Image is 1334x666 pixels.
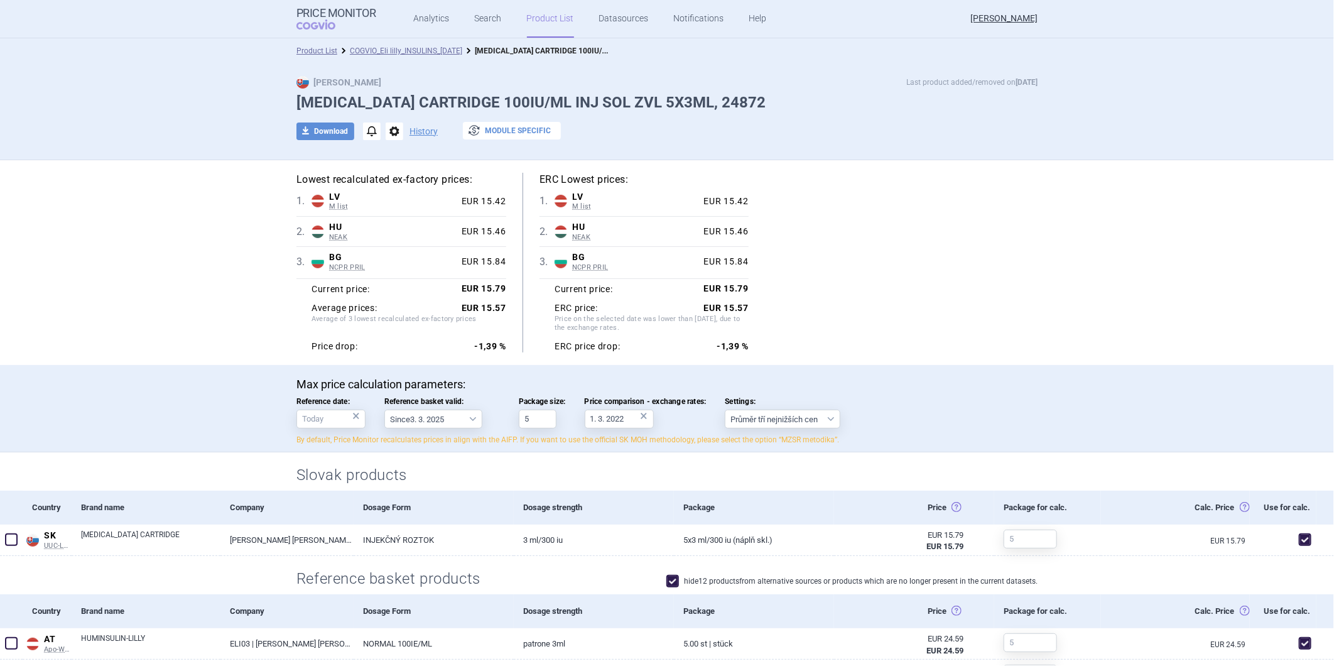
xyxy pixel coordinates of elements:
[312,315,506,335] span: Average of 3 lowest recalculated ex-factory prices
[572,252,699,263] span: BG
[296,76,309,89] img: SK
[585,397,707,406] span: Price comparison - exchange rates:
[296,123,354,140] button: Download
[699,196,749,207] div: EUR 15.42
[81,529,220,552] a: [MEDICAL_DATA] CARTRIDGE
[23,594,72,628] div: Country
[44,634,72,645] span: AT
[312,226,324,238] img: Hungary
[23,631,72,653] a: ATATApo-Warenv.I
[296,465,1038,486] h2: Slovak products
[296,397,366,406] span: Reference date:
[350,46,462,55] a: COGVIO_Eli lilly_INSULINS_[DATE]
[296,378,1038,391] p: Max price calculation parameters:
[641,409,648,423] div: ×
[555,226,567,238] img: Hungary
[725,397,840,406] span: Settings:
[1016,78,1038,87] strong: [DATE]
[572,222,699,233] span: HU
[555,195,567,207] img: Latvia
[462,303,506,313] strong: EUR 15.57
[329,233,457,242] span: NEAK
[457,226,506,237] div: EUR 15.46
[926,542,963,551] strong: EUR 15.79
[329,192,457,203] span: LV
[994,491,1101,525] div: Package for calc.
[44,645,72,654] span: Apo-Warenv.I
[354,628,514,659] a: NORMAL 100IE/ML
[572,202,699,211] span: M list
[519,410,556,429] input: Package size:
[474,341,506,351] strong: -1,39 %
[296,94,1038,112] h1: [MEDICAL_DATA] CARTRIDGE 100IU/ML INJ SOL ZVL 5X3ML, 24872
[220,628,354,659] a: ELI03 | [PERSON_NAME] [PERSON_NAME] GES.M.B.H
[26,638,39,650] img: Austria
[1250,594,1316,628] div: Use for calc.
[44,542,72,550] span: UUC-LP B
[296,173,506,187] h5: Lowest recalculated ex-factory prices:
[514,491,674,525] div: Dosage strength
[312,341,358,352] strong: Price drop:
[699,226,749,237] div: EUR 15.46
[457,196,506,207] div: EUR 15.42
[312,256,324,268] img: Bulgaria
[540,254,555,270] span: 3 .
[555,303,598,314] strong: ERC price:
[540,224,555,239] span: 2 .
[384,410,482,429] select: Reference basket valid:
[72,594,220,628] div: Brand name
[704,283,749,293] strong: EUR 15.79
[384,397,500,406] span: Reference basket valid:
[572,233,699,242] span: NEAK
[704,303,749,313] strong: EUR 15.57
[220,594,354,628] div: Company
[540,173,749,187] h5: ERC Lowest prices:
[81,633,220,655] a: HUMINSULIN-LILLY
[572,192,699,203] span: LV
[514,594,674,628] div: Dosage strength
[699,256,749,268] div: EUR 15.84
[462,283,506,293] strong: EUR 15.79
[926,646,963,655] strong: EUR 24.59
[519,397,566,406] span: Package size:
[220,491,354,525] div: Company
[674,491,834,525] div: Package
[463,122,561,139] button: Module specific
[296,7,376,19] strong: Price Monitor
[1004,633,1057,652] input: 5
[352,409,360,423] div: ×
[555,284,613,294] strong: Current price:
[354,525,514,555] a: INJEKČNÝ ROZTOK
[296,7,376,31] a: Price MonitorCOGVIO
[994,594,1101,628] div: Package for calc.
[843,633,963,645] div: EUR 24.59
[354,491,514,525] div: Dosage Form
[674,525,834,555] a: 5x3 ml/300 IU (náplň skl.)
[906,76,1038,89] p: Last product added/removed on
[1101,491,1250,525] div: Calc. Price
[296,45,337,57] li: Product List
[834,491,994,525] div: Price
[1250,491,1316,525] div: Use for calc.
[514,525,674,555] a: 3 ml/300 IU
[540,194,555,209] span: 1 .
[44,530,72,542] span: SK
[296,410,366,429] input: Reference date:×
[312,195,324,207] img: Latvia
[717,341,749,351] strong: -1,39 %
[843,530,963,541] div: EUR 15.79
[462,45,613,57] li: HUMULIN R CARTRIDGE 100IU/ML INJ SOL ZVL 5X3ML, 24872
[514,628,674,659] a: PATRONE 3ML
[1004,530,1057,549] input: 5
[457,256,506,268] div: EUR 15.84
[555,341,621,352] strong: ERC price drop:
[1101,594,1250,628] div: Calc. Price
[220,525,354,555] a: [PERSON_NAME] [PERSON_NAME], S.R.O.
[475,44,711,56] strong: [MEDICAL_DATA] CARTRIDGE 100IU/ML INJ SOL ZVL 5X3ML, 24872
[329,263,457,272] span: NCPR PRIL
[23,528,72,550] a: SKSKUUC-LP B
[555,315,749,335] span: Price on the selected date was lower than [DATE], due to the exchange rates.
[843,530,963,552] abbr: Ex-Factory bez DPH zo zdroja
[674,628,834,659] a: 5.00 ST | Stück
[312,303,377,314] strong: Average prices:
